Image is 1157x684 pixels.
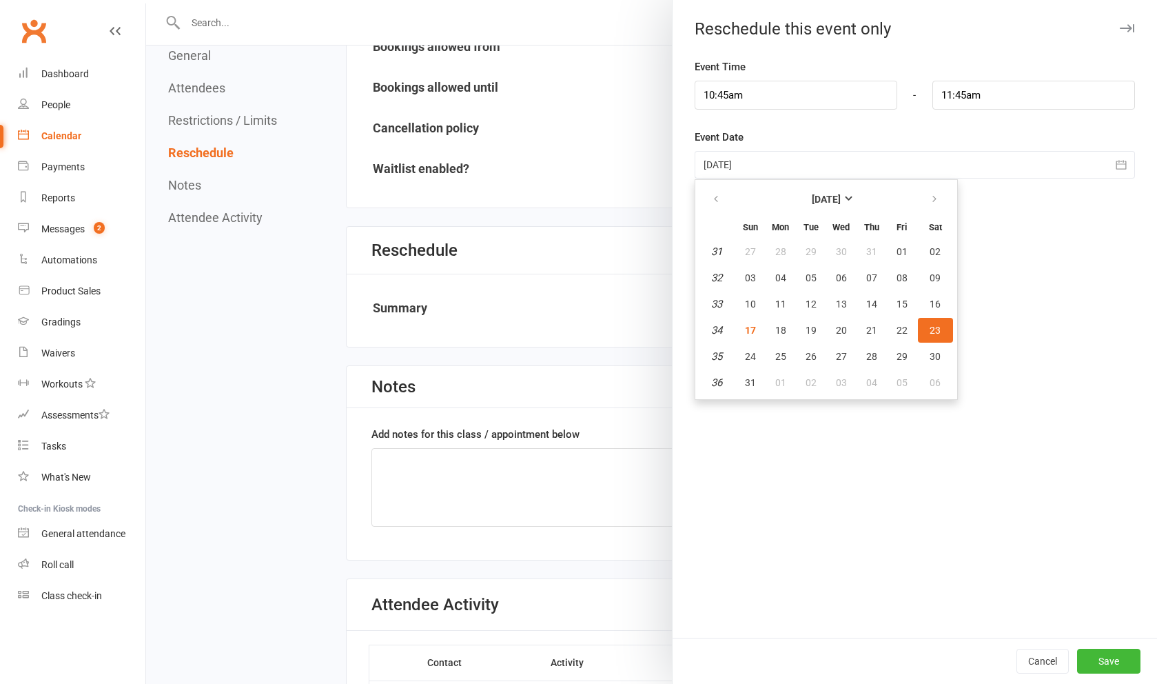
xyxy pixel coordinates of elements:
[41,254,97,265] div: Automations
[94,222,105,234] span: 2
[827,265,856,290] button: 06
[695,59,746,75] label: Event Time
[806,377,817,388] span: 02
[41,528,125,539] div: General attendance
[864,222,879,232] small: Thursday
[857,265,886,290] button: 07
[1016,649,1069,674] button: Cancel
[797,370,826,395] button: 02
[930,351,941,362] span: 30
[736,239,765,264] button: 27
[806,299,817,310] span: 12
[857,292,886,316] button: 14
[711,272,722,284] em: 32
[866,299,877,310] span: 14
[775,377,786,388] span: 01
[736,292,765,316] button: 10
[745,351,756,362] span: 24
[857,344,886,369] button: 28
[836,325,847,336] span: 20
[866,351,877,362] span: 28
[888,239,917,264] button: 01
[806,246,817,257] span: 29
[41,348,75,359] div: Waivers
[857,370,886,395] button: 04
[897,351,908,362] span: 29
[897,222,907,232] small: Friday
[766,318,795,343] button: 18
[897,81,934,110] div: -
[18,338,145,369] a: Waivers
[797,318,826,343] button: 19
[41,590,102,601] div: Class check-in
[745,377,756,388] span: 31
[41,410,110,421] div: Assessments
[857,239,886,264] button: 31
[827,239,856,264] button: 30
[673,19,1157,39] div: Reschedule this event only
[832,222,850,232] small: Wednesday
[836,351,847,362] span: 27
[797,239,826,264] button: 29
[18,400,145,431] a: Assessments
[41,192,75,203] div: Reports
[836,377,847,388] span: 03
[745,272,756,283] span: 03
[836,246,847,257] span: 30
[775,351,786,362] span: 25
[736,370,765,395] button: 31
[918,370,953,395] button: 06
[929,222,942,232] small: Saturday
[775,299,786,310] span: 11
[745,325,756,336] span: 17
[866,377,877,388] span: 04
[888,292,917,316] button: 15
[797,292,826,316] button: 12
[743,222,758,232] small: Sunday
[930,299,941,310] span: 16
[836,299,847,310] span: 13
[18,121,145,152] a: Calendar
[18,431,145,462] a: Tasks
[803,222,819,232] small: Tuesday
[41,316,81,328] div: Gradings
[41,285,101,296] div: Product Sales
[18,152,145,183] a: Payments
[806,325,817,336] span: 19
[41,223,85,234] div: Messages
[930,272,941,283] span: 09
[827,292,856,316] button: 13
[41,472,91,483] div: What's New
[918,239,953,264] button: 02
[711,324,722,336] em: 34
[918,344,953,369] button: 30
[18,90,145,121] a: People
[857,318,886,343] button: 21
[745,246,756,257] span: 27
[806,272,817,283] span: 05
[827,344,856,369] button: 27
[797,265,826,290] button: 05
[888,265,917,290] button: 08
[18,519,145,550] a: General attendance kiosk mode
[18,183,145,214] a: Reports
[711,350,722,363] em: 35
[888,318,917,343] button: 22
[41,68,89,79] div: Dashboard
[766,265,795,290] button: 04
[711,245,722,258] em: 31
[827,318,856,343] button: 20
[766,292,795,316] button: 11
[897,377,908,388] span: 05
[812,194,841,205] strong: [DATE]
[897,325,908,336] span: 22
[18,214,145,245] a: Messages 2
[897,272,908,283] span: 08
[18,245,145,276] a: Automations
[918,292,953,316] button: 16
[766,239,795,264] button: 28
[736,318,765,343] button: 17
[18,307,145,338] a: Gradings
[18,276,145,307] a: Product Sales
[1077,649,1140,674] button: Save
